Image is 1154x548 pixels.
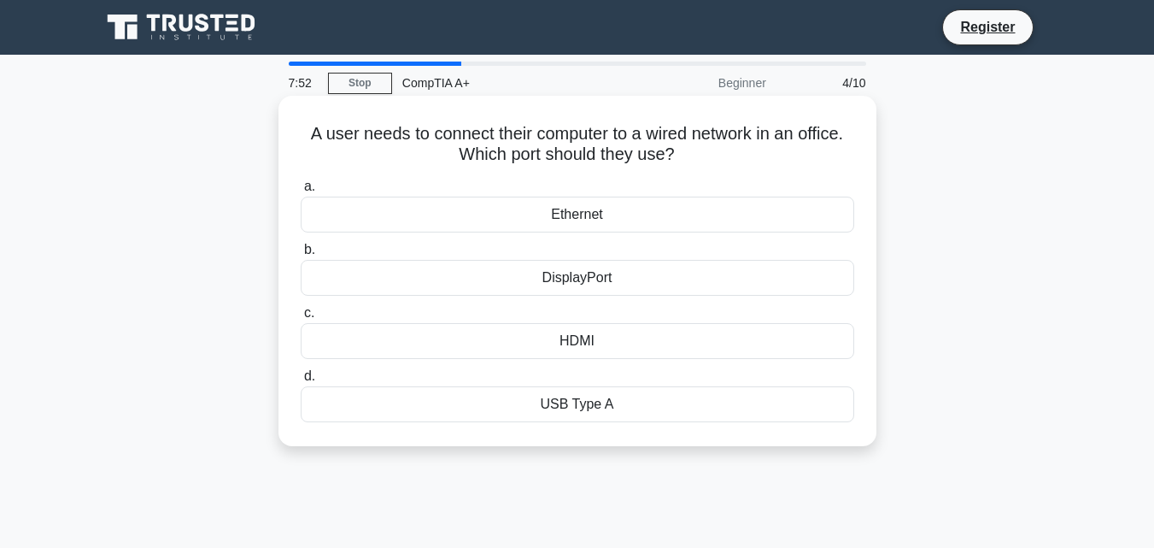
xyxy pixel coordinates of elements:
div: Beginner [627,66,776,100]
span: b. [304,242,315,256]
div: 7:52 [278,66,328,100]
div: USB Type A [301,386,854,422]
a: Register [950,16,1025,38]
h5: A user needs to connect their computer to a wired network in an office. Which port should they use? [299,123,856,166]
div: DisplayPort [301,260,854,296]
div: Ethernet [301,197,854,233]
div: 4/10 [776,66,876,100]
span: c. [304,305,314,320]
a: Stop [328,73,392,94]
span: d. [304,368,315,383]
div: HDMI [301,323,854,359]
div: CompTIA A+ [392,66,627,100]
span: a. [304,179,315,193]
